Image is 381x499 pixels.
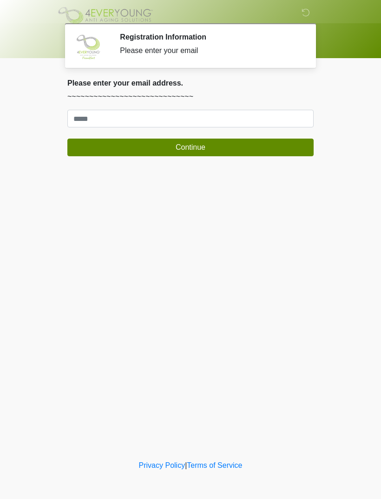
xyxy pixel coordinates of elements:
p: ~~~~~~~~~~~~~~~~~~~~~~~~~~~~~ [67,91,314,102]
h2: Registration Information [120,33,300,41]
a: | [185,461,187,469]
h2: Please enter your email address. [67,79,314,87]
a: Terms of Service [187,461,242,469]
img: Agent Avatar [74,33,102,60]
div: Please enter your email [120,45,300,56]
img: 4Ever Young Frankfort Logo [58,7,153,24]
a: Privacy Policy [139,461,185,469]
button: Continue [67,139,314,156]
